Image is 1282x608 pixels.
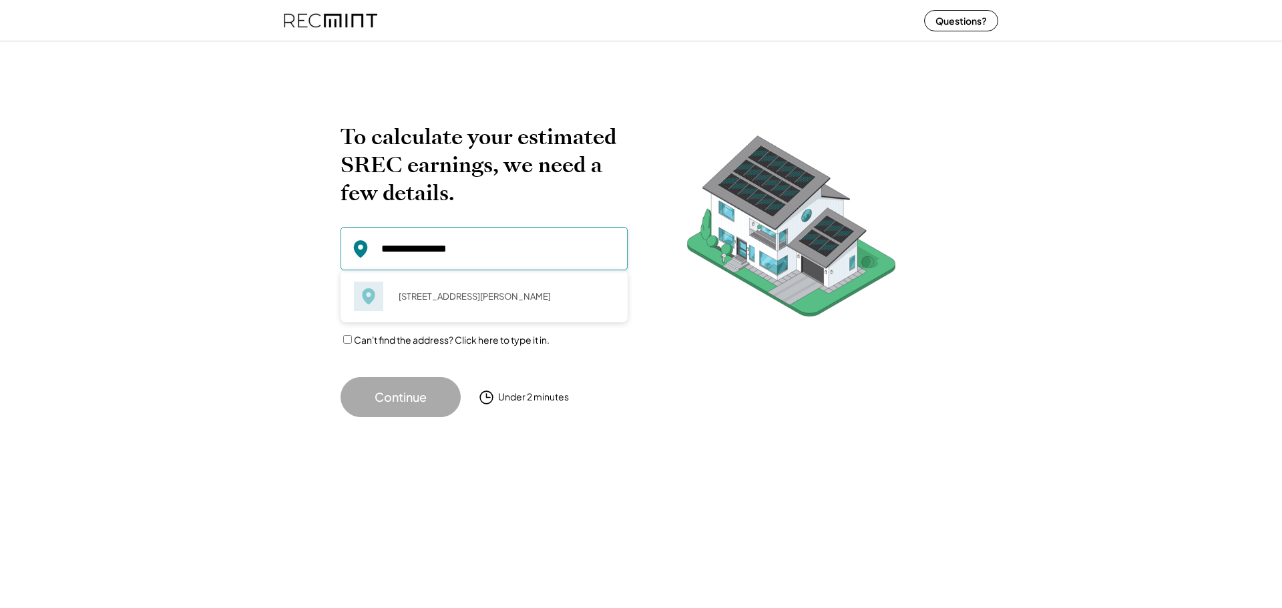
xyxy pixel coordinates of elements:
[661,123,921,337] img: RecMintArtboard%207.png
[354,334,550,346] label: Can't find the address? Click here to type it in.
[284,3,377,38] img: recmint-logotype%403x%20%281%29.jpeg
[341,377,461,417] button: Continue
[924,10,998,31] button: Questions?
[341,123,628,207] h2: To calculate your estimated SREC earnings, we need a few details.
[390,287,614,306] div: [STREET_ADDRESS][PERSON_NAME]
[498,390,569,404] div: Under 2 minutes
